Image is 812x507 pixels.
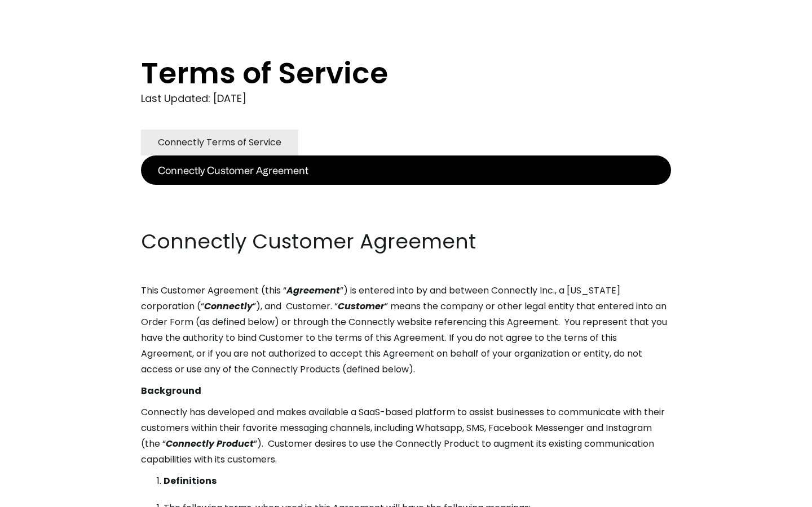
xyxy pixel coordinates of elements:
[338,300,385,313] em: Customer
[158,162,308,178] div: Connectly Customer Agreement
[11,486,68,503] aside: Language selected: English
[141,228,671,256] h2: Connectly Customer Agreement
[158,135,281,150] div: Connectly Terms of Service
[141,185,671,201] p: ‍
[141,90,671,107] div: Last Updated: [DATE]
[141,56,626,90] h1: Terms of Service
[141,206,671,222] p: ‍
[141,283,671,377] p: This Customer Agreement (this “ ”) is entered into by and between Connectly Inc., a [US_STATE] co...
[286,284,340,297] em: Agreement
[204,300,253,313] em: Connectly
[141,384,201,397] strong: Background
[23,487,68,503] ul: Language list
[166,437,254,450] em: Connectly Product
[164,474,217,487] strong: Definitions
[141,404,671,468] p: Connectly has developed and makes available a SaaS-based platform to assist businesses to communi...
